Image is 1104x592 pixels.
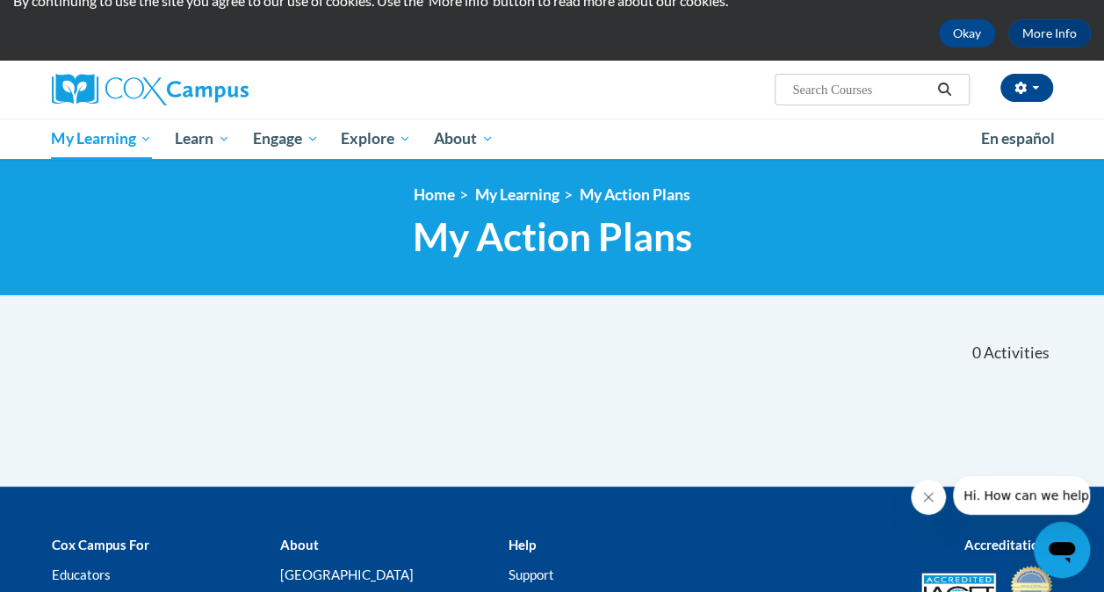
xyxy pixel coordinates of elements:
a: Support [508,567,553,582]
span: Engage [253,128,319,149]
a: [GEOGRAPHIC_DATA] [279,567,413,582]
span: En español [981,129,1055,148]
iframe: Close message [911,480,946,515]
img: Cox Campus [52,74,249,105]
b: Help [508,537,535,552]
a: More Info [1008,19,1091,47]
button: Okay [939,19,995,47]
a: Educators [52,567,111,582]
span: 0 [971,343,980,363]
b: Accreditations [964,537,1053,552]
a: My Learning [40,119,164,159]
button: Search [931,79,957,100]
span: Learn [175,128,230,149]
a: Explore [329,119,422,159]
iframe: Message from company [953,476,1090,515]
a: My Learning [475,185,559,204]
a: Home [414,185,455,204]
a: Cox Campus [52,74,368,105]
iframe: Button to launch messaging window [1034,522,1090,578]
span: My Action Plans [413,213,692,260]
span: About [434,128,494,149]
a: En español [970,120,1066,157]
button: Account Settings [1000,74,1053,102]
div: Main menu [39,119,1066,159]
span: Explore [341,128,411,149]
input: Search Courses [790,79,931,100]
a: My Action Plans [580,185,690,204]
b: About [279,537,318,552]
b: Cox Campus For [52,537,149,552]
span: Hi. How can we help? [11,12,142,26]
a: Learn [163,119,242,159]
a: Engage [242,119,330,159]
span: Activities [984,343,1050,363]
span: My Learning [51,128,152,149]
a: About [422,119,505,159]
